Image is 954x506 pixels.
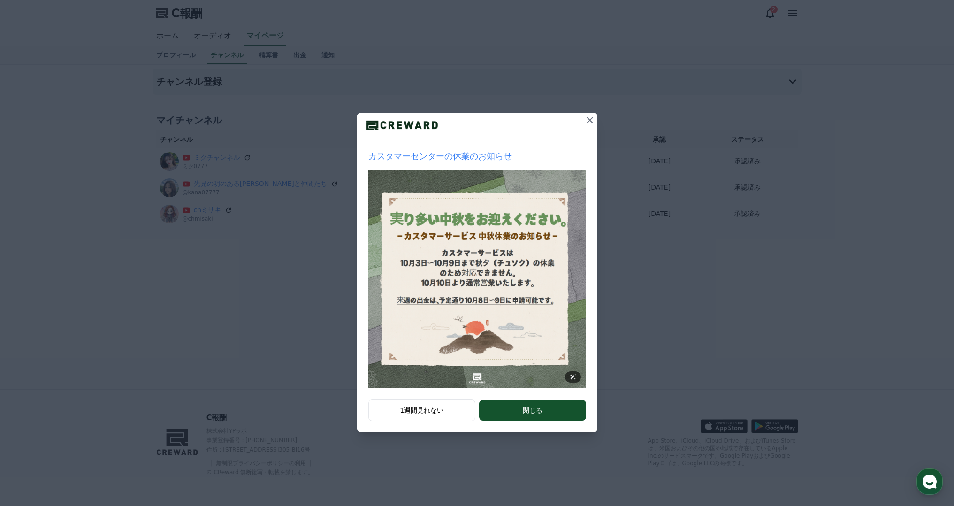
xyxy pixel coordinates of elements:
font: 閉じる [523,406,542,414]
img: ポップアップサムネイル [368,170,586,388]
font: カスタマーセンターの休業のお知らせ [368,151,512,161]
button: 閉じる [479,400,586,421]
img: ロゴ [357,118,447,132]
button: 1週間見れない [368,399,476,421]
font: 1週間見れない [400,406,443,414]
a: カスタマーセンターの休業のお知らせ [368,150,586,388]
